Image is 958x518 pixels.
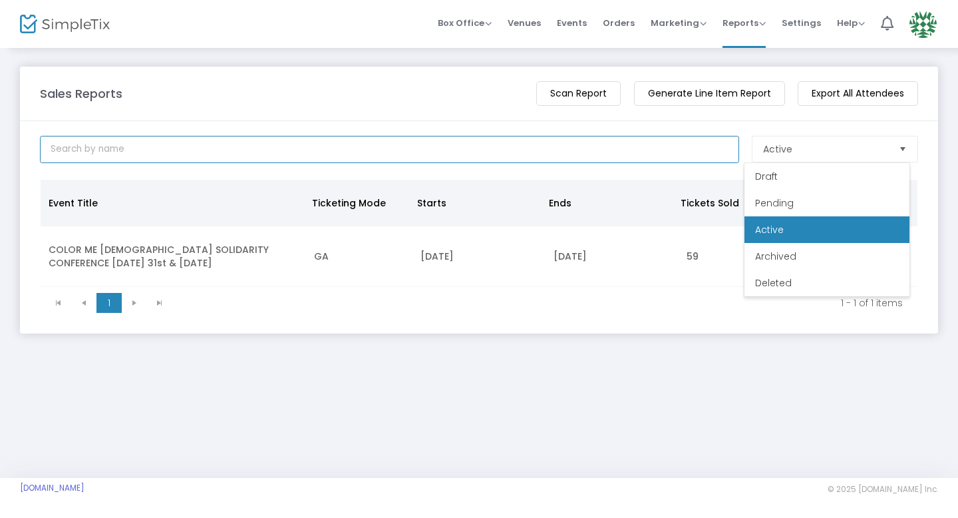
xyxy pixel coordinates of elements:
div: Data table [41,180,917,287]
th: Ends [541,180,673,226]
span: Events [557,6,587,40]
span: Marketing [651,17,707,29]
button: Select [893,136,912,162]
input: Search by name [40,136,739,163]
td: COLOR ME [DEMOGRAPHIC_DATA] SOLIDARITY CONFERENCE [DATE] 31st & [DATE] [41,226,306,287]
a: [DOMAIN_NAME] [20,483,84,493]
span: Active [755,223,784,236]
span: Page 1 [96,293,122,313]
kendo-pager-info: 1 - 1 of 1 items [182,296,903,310]
span: Active [763,142,792,156]
m-button: Export All Attendees [798,81,918,106]
span: Deleted [755,276,792,290]
span: Orders [603,6,635,40]
span: Archived [755,250,796,263]
span: Draft [755,170,778,183]
span: © 2025 [DOMAIN_NAME] Inc. [828,484,938,495]
span: Reports [722,17,766,29]
span: Help [837,17,865,29]
m-button: Scan Report [536,81,621,106]
span: Pending [755,196,794,210]
span: Box Office [438,17,492,29]
m-panel-title: Sales Reports [40,85,122,103]
td: [DATE] [412,226,546,287]
th: Tickets Sold [673,180,778,226]
th: Starts [409,180,541,226]
td: GA [306,226,412,287]
th: Ticketing Mode [304,180,409,226]
th: Event Title [41,180,304,226]
m-button: Generate Line Item Report [634,81,785,106]
td: 59 [679,226,785,287]
span: Venues [508,6,541,40]
td: [DATE] [546,226,679,287]
span: Settings [782,6,821,40]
